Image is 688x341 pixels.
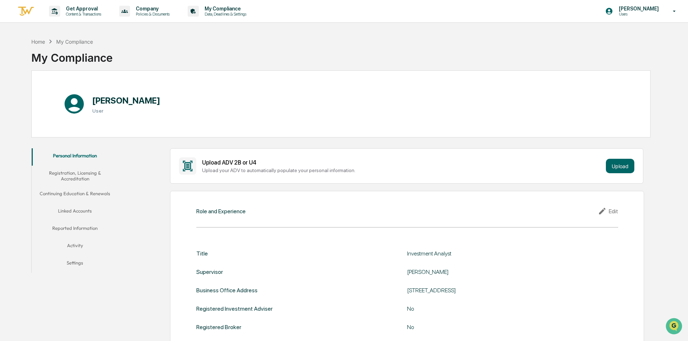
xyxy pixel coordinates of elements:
span: Attestations [59,91,89,98]
p: Get Approval [60,6,105,12]
h3: User [92,108,160,114]
div: Upload your ADV to automatically populate your personal information. [202,167,603,173]
span: Preclearance [14,91,46,98]
p: Policies & Documents [130,12,173,17]
div: 🖐️ [7,92,13,97]
button: Personal Information [32,148,118,166]
div: [PERSON_NAME] [407,268,587,275]
button: Registration, Licensing & Accreditation [32,166,118,186]
img: 1746055101610-c473b297-6a78-478c-a979-82029cc54cd1 [7,55,20,68]
p: [PERSON_NAME] [613,6,662,12]
div: 🗄️ [52,92,58,97]
div: secondary tabs example [32,148,118,273]
div: No [407,324,587,331]
button: Start new chat [122,57,131,66]
div: Registered Investment Adviser [196,305,273,312]
div: Investment Analyst [407,250,587,257]
a: 🔎Data Lookup [4,102,48,115]
span: Pylon [72,122,87,128]
div: We're available if you need us! [24,62,91,68]
div: Home [31,39,45,45]
a: 🗄️Attestations [49,88,92,101]
button: Linked Accounts [32,204,118,221]
p: Content & Transactions [60,12,105,17]
div: Edit [598,207,618,215]
button: Reported Information [32,221,118,238]
p: Company [130,6,173,12]
div: Supervisor [196,268,223,275]
button: Upload [606,159,634,173]
div: Title [196,250,208,257]
div: Registered Broker [196,324,241,331]
button: Settings [32,255,118,273]
a: 🖐️Preclearance [4,88,49,101]
div: Role and Experience [196,208,246,215]
span: Data Lookup [14,105,45,112]
img: logo [17,5,35,17]
p: How can we help? [7,15,131,27]
div: [STREET_ADDRESS] [407,287,587,294]
button: Activity [32,238,118,255]
div: No [407,305,587,312]
p: Data, Deadlines & Settings [199,12,250,17]
div: My Compliance [56,39,93,45]
div: Business Office Address [196,287,258,294]
div: Upload ADV 2B or U4 [202,159,603,166]
div: 🔎 [7,105,13,111]
p: Users [613,12,662,17]
button: Continuing Education & Renewals [32,186,118,204]
iframe: Open customer support [665,317,684,337]
a: Powered byPylon [51,122,87,128]
div: Start new chat [24,55,118,62]
div: My Compliance [31,45,113,64]
p: My Compliance [199,6,250,12]
h1: [PERSON_NAME] [92,95,160,106]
